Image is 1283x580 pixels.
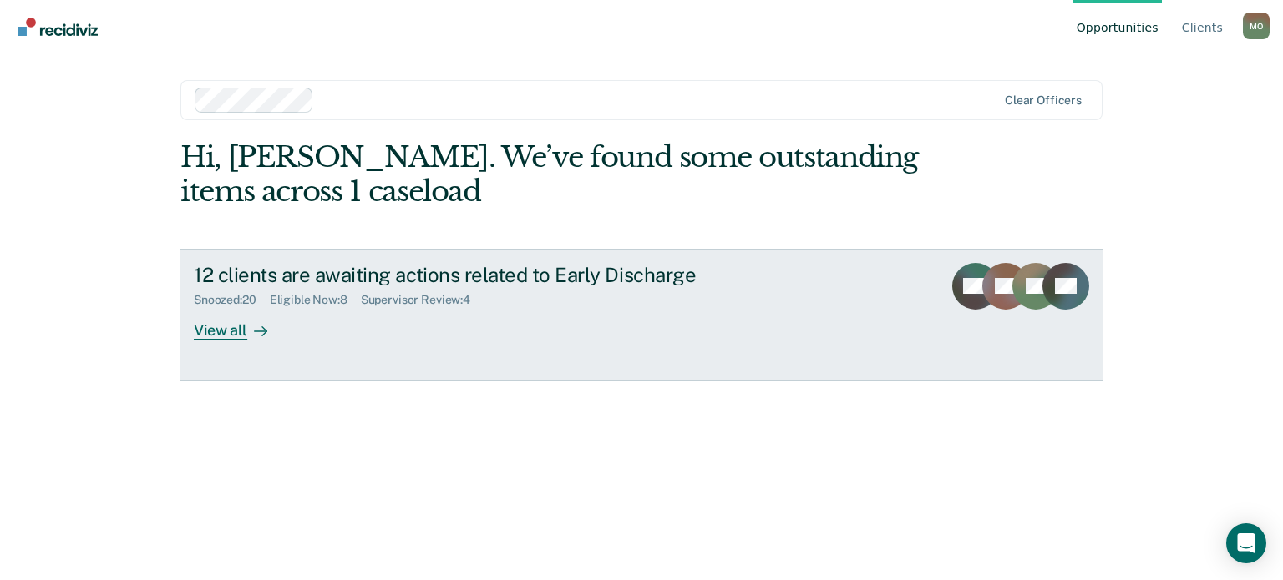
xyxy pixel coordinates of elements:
a: 12 clients are awaiting actions related to Early DischargeSnoozed:20Eligible Now:8Supervisor Revi... [180,249,1103,381]
div: 12 clients are awaiting actions related to Early Discharge [194,263,780,287]
div: Supervisor Review : 4 [361,293,484,307]
div: Hi, [PERSON_NAME]. We’ve found some outstanding items across 1 caseload [180,140,918,209]
div: Clear officers [1005,93,1082,108]
div: Eligible Now : 8 [270,293,361,307]
img: Recidiviz [18,18,98,36]
div: Open Intercom Messenger [1226,523,1266,563]
div: Snoozed : 20 [194,293,270,307]
div: M O [1243,13,1270,39]
button: Profile dropdown button [1243,13,1270,39]
div: View all [194,307,287,340]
